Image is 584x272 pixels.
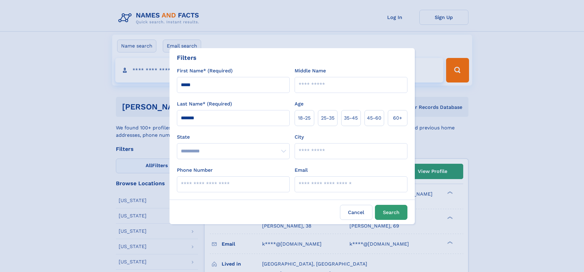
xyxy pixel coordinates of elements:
[298,114,311,122] span: 18‑25
[177,133,290,141] label: State
[344,114,358,122] span: 35‑45
[177,67,233,75] label: First Name* (Required)
[177,53,197,62] div: Filters
[177,167,213,174] label: Phone Number
[295,100,303,108] label: Age
[295,67,326,75] label: Middle Name
[375,205,407,220] button: Search
[340,205,372,220] label: Cancel
[367,114,381,122] span: 45‑60
[393,114,402,122] span: 60+
[321,114,334,122] span: 25‑35
[295,167,308,174] label: Email
[177,100,232,108] label: Last Name* (Required)
[295,133,304,141] label: City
